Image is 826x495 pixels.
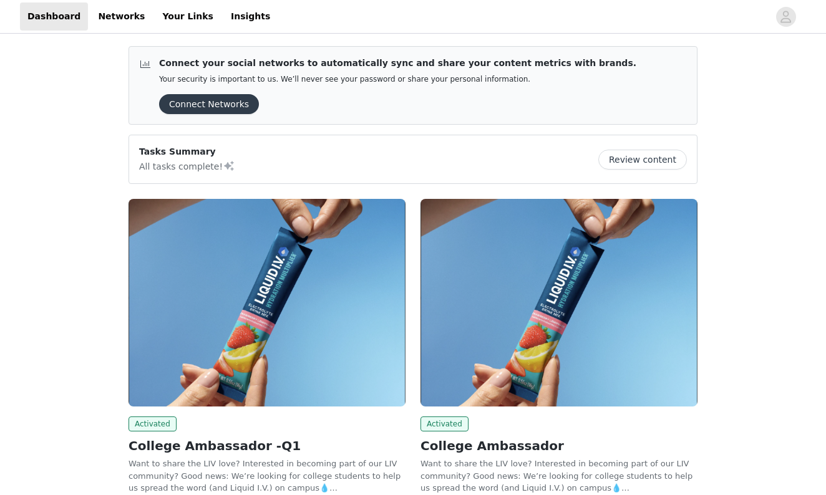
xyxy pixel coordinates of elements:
[129,436,406,455] h2: College Ambassador -Q1
[780,7,792,27] div: avatar
[159,57,636,70] p: Connect your social networks to automatically sync and share your content metrics with brands.
[420,199,697,406] img: Liquid I.V.
[223,2,278,31] a: Insights
[420,458,697,494] p: Want to share the LIV love? Interested in becoming part of our LIV community? Good news: We’re lo...
[420,436,697,455] h2: College Ambassador
[159,94,259,114] button: Connect Networks
[139,158,235,173] p: All tasks complete!
[129,458,406,494] p: Want to share the LIV love? Interested in becoming part of our LIV community? Good news: We’re lo...
[155,2,221,31] a: Your Links
[90,2,152,31] a: Networks
[20,2,88,31] a: Dashboard
[159,75,636,84] p: Your security is important to us. We’ll never see your password or share your personal information.
[129,199,406,406] img: Liquid I.V.
[420,416,469,431] span: Activated
[598,150,687,170] button: Review content
[129,416,177,431] span: Activated
[139,145,235,158] p: Tasks Summary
